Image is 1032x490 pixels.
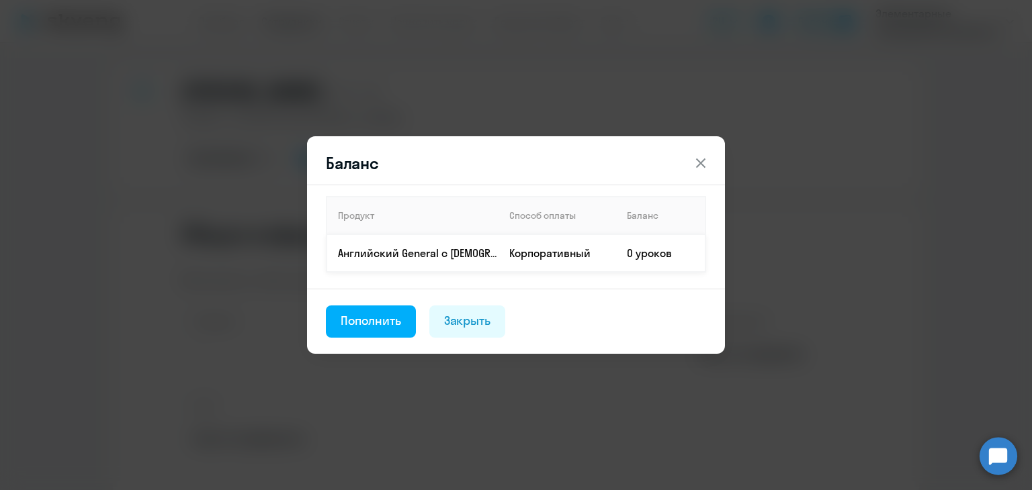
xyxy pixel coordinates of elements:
[444,312,491,330] div: Закрыть
[326,305,416,338] button: Пополнить
[499,197,616,234] th: Способ оплаты
[616,234,705,272] td: 0 уроков
[338,246,498,260] p: Английский General с [DEMOGRAPHIC_DATA] преподавателем
[307,152,725,174] header: Баланс
[616,197,705,234] th: Баланс
[429,305,506,338] button: Закрыть
[341,312,401,330] div: Пополнить
[499,234,616,272] td: Корпоративный
[327,197,499,234] th: Продукт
